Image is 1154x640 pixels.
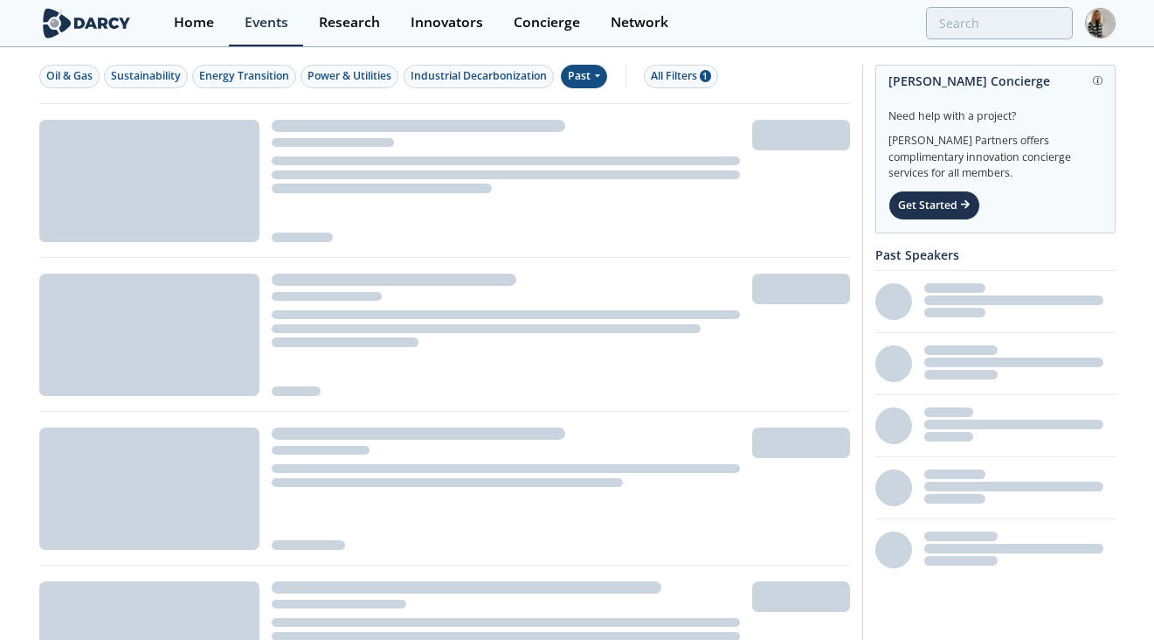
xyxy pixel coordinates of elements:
[926,7,1073,39] input: Advanced Search
[888,96,1102,124] div: Need help with a project?
[404,65,554,88] button: Industrial Decarbonization
[245,16,288,30] div: Events
[39,8,135,38] img: logo-wide.svg
[888,191,980,220] div: Get Started
[411,16,483,30] div: Innovators
[651,68,711,84] div: All Filters
[1085,8,1116,38] img: Profile
[875,240,1116,270] div: Past Speakers
[111,68,181,84] div: Sustainability
[561,65,607,88] div: Past
[319,16,380,30] div: Research
[700,70,711,82] span: 1
[199,68,289,84] div: Energy Transition
[611,16,668,30] div: Network
[104,65,188,88] button: Sustainability
[888,66,1102,96] div: [PERSON_NAME] Concierge
[888,124,1102,182] div: [PERSON_NAME] Partners offers complimentary innovation concierge services for all members.
[514,16,580,30] div: Concierge
[39,65,100,88] button: Oil & Gas
[174,16,214,30] div: Home
[411,68,547,84] div: Industrial Decarbonization
[644,65,718,88] button: All Filters 1
[301,65,398,88] button: Power & Utilities
[1093,76,1102,86] img: information.svg
[192,65,296,88] button: Energy Transition
[46,68,93,84] div: Oil & Gas
[308,68,391,84] div: Power & Utilities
